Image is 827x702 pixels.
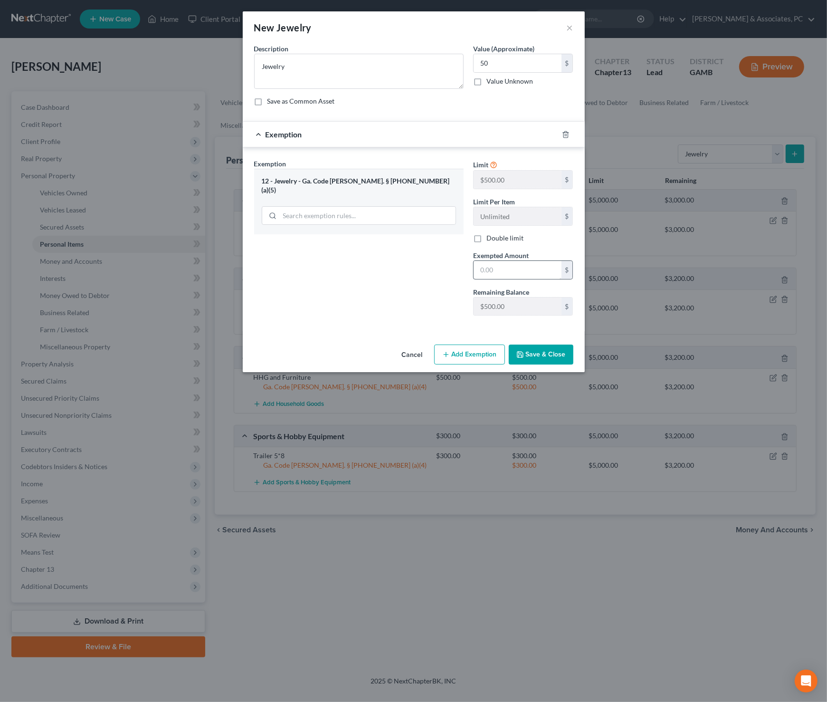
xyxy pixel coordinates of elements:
span: Description [254,45,289,53]
div: New Jewelry [254,21,312,34]
button: Save & Close [509,345,573,365]
label: Double limit [486,233,523,243]
input: Search exemption rules... [280,207,456,225]
label: Save as Common Asset [267,96,335,106]
span: Exemption [254,160,286,168]
div: $ [561,298,573,316]
div: $ [561,207,573,225]
input: -- [474,171,561,189]
input: 0.00 [474,54,561,72]
div: Open Intercom Messenger [795,670,817,692]
button: Cancel [394,346,430,365]
input: -- [474,298,561,316]
div: $ [561,171,573,189]
label: Value Unknown [486,77,533,86]
button: × [567,22,573,33]
span: Exemption [266,130,302,139]
input: -- [474,207,561,225]
button: Add Exemption [434,345,505,365]
div: 12 - Jewelry - Ga. Code [PERSON_NAME]. § [PHONE_NUMBER] (a)(5) [262,177,456,194]
div: $ [561,54,573,72]
label: Value (Approximate) [473,44,534,54]
div: $ [561,261,573,279]
label: Limit Per Item [473,197,515,207]
input: 0.00 [474,261,561,279]
span: Exempted Amount [473,251,529,260]
span: Limit [473,161,488,169]
label: Remaining Balance [473,287,529,297]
